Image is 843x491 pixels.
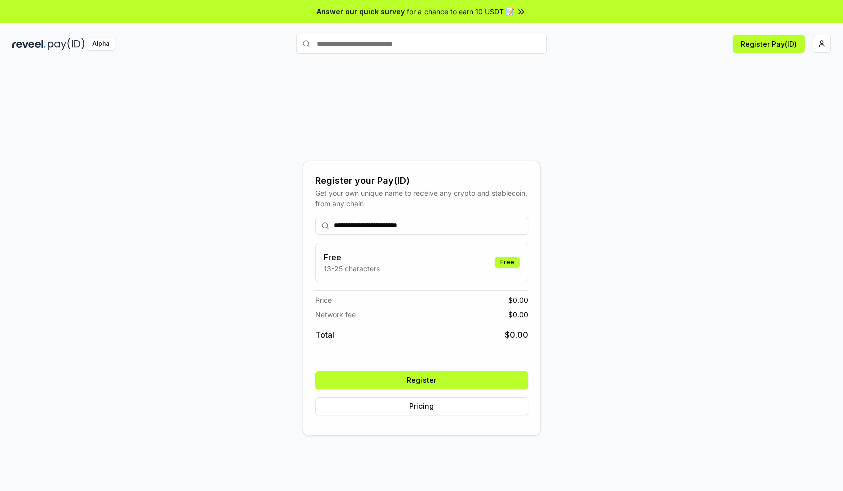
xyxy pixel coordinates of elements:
span: $ 0.00 [508,309,528,320]
span: Answer our quick survey [317,6,405,17]
span: for a chance to earn 10 USDT 📝 [407,6,514,17]
span: Network fee [315,309,356,320]
h3: Free [324,251,380,263]
div: Alpha [87,38,115,50]
img: reveel_dark [12,38,46,50]
img: pay_id [48,38,85,50]
span: $ 0.00 [508,295,528,305]
div: Register your Pay(ID) [315,174,528,188]
span: $ 0.00 [505,329,528,341]
button: Register [315,371,528,389]
button: Register Pay(ID) [733,35,805,53]
span: Price [315,295,332,305]
p: 13-25 characters [324,263,380,274]
span: Total [315,329,334,341]
div: Get your own unique name to receive any crypto and stablecoin, from any chain [315,188,528,209]
button: Pricing [315,397,528,415]
div: Free [495,257,520,268]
